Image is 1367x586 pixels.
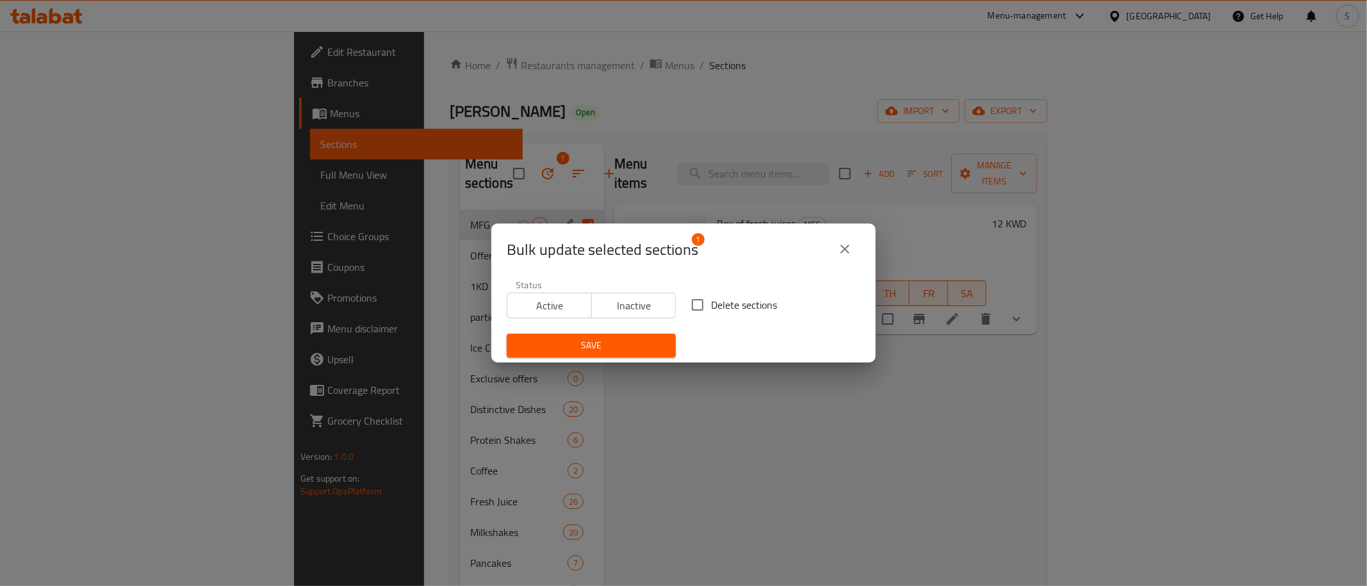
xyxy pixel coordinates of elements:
button: Active [507,293,592,318]
button: Save [507,334,676,357]
span: Save [517,338,666,354]
span: 1 [692,233,705,246]
span: Selected section count [507,240,698,260]
span: Inactive [597,297,671,315]
span: Delete sections [711,297,777,313]
button: Inactive [591,293,676,318]
button: close [830,234,860,265]
span: Active [512,297,587,315]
